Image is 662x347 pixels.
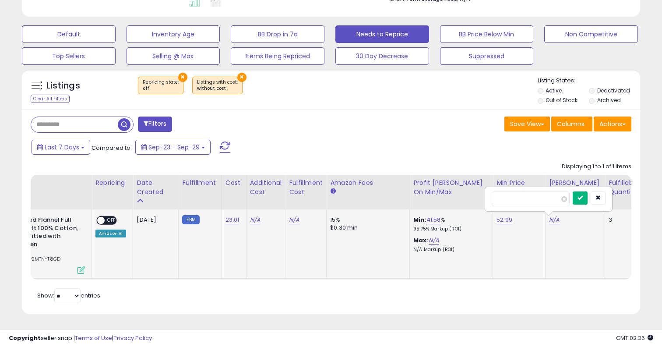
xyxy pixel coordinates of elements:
div: Fulfillable Quantity [609,178,639,197]
button: Save View [504,117,550,131]
button: Filters [138,117,172,132]
span: Columns [557,120,585,128]
button: Last 7 Days [32,140,90,155]
b: Max: [413,236,429,244]
h5: Listings [46,80,80,92]
button: 30 Day Decrease [335,47,429,65]
a: Privacy Policy [113,334,152,342]
th: The percentage added to the cost of goods (COGS) that forms the calculator for Min & Max prices. [410,175,493,209]
div: Repricing [95,178,129,188]
small: FBM [182,215,199,224]
label: Active [546,87,562,94]
a: N/A [549,216,560,224]
div: [PERSON_NAME] [549,178,601,188]
p: 95.75% Markup (ROI) [413,226,486,232]
div: Date Created [137,178,175,197]
button: Columns [551,117,592,131]
div: 3 [609,216,636,224]
button: Non Competitive [544,25,638,43]
span: OFF [105,217,119,224]
a: N/A [289,216,299,224]
div: 15% [330,216,403,224]
button: Top Sellers [22,47,116,65]
button: Sep-23 - Sep-29 [135,140,211,155]
span: Sep-23 - Sep-29 [148,143,200,152]
div: % [413,216,486,232]
span: 2025-10-7 02:26 GMT [616,334,653,342]
div: Additional Cost [250,178,282,197]
span: Show: entries [37,291,100,300]
button: × [237,73,246,82]
div: off [143,85,179,92]
button: BB Drop in 7d [231,25,324,43]
div: [DATE] [137,216,172,224]
div: Amazon AI [95,230,126,237]
div: Amazon Fees [330,178,406,188]
div: Profit [PERSON_NAME] on Min/Max [413,178,489,197]
a: N/A [250,216,261,224]
span: Repricing state : [143,79,179,92]
span: Listings with cost : [197,79,238,92]
label: Archived [597,96,621,104]
button: Selling @ Max [127,47,220,65]
div: Clear All Filters [31,95,70,103]
button: Default [22,25,116,43]
button: Inventory Age [127,25,220,43]
div: Min Price [496,178,542,188]
strong: Copyright [9,334,41,342]
button: Needs to Reprice [335,25,429,43]
button: BB Price Below Min [440,25,534,43]
div: Displaying 1 to 1 of 1 items [562,163,631,171]
a: Terms of Use [75,334,112,342]
small: Amazon Fees. [330,188,335,195]
div: Fulfillment Cost [289,178,323,197]
a: N/A [429,236,439,245]
button: × [178,73,187,82]
a: 41.58 [426,216,441,224]
label: Out of Stock [546,96,577,104]
span: Last 7 Days [45,143,79,152]
span: | SKU: 3V-9MTN-T8GD [3,255,60,262]
span: Compared to: [92,144,132,152]
a: 52.99 [496,216,512,224]
button: Actions [594,117,631,131]
div: Fulfillment [182,178,218,188]
div: without cost [197,85,238,92]
div: Cost [225,178,243,188]
label: Deactivated [597,87,630,94]
button: Items Being Repriced [231,47,324,65]
p: N/A Markup (ROI) [413,247,486,253]
button: Suppressed [440,47,534,65]
div: $0.30 min [330,224,403,232]
a: 23.01 [225,216,239,224]
p: Listing States: [538,77,641,85]
div: seller snap | | [9,334,152,343]
b: Min: [413,216,426,224]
